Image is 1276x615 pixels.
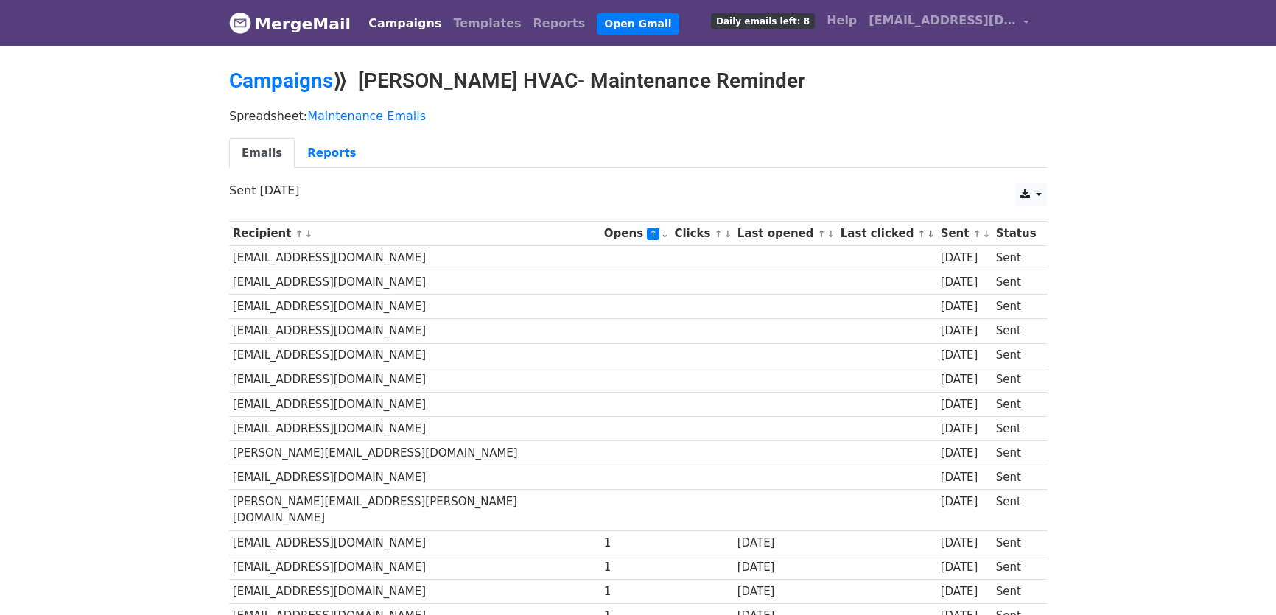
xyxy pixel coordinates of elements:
[229,416,600,440] td: [EMAIL_ADDRESS][DOMAIN_NAME]
[229,319,600,343] td: [EMAIL_ADDRESS][DOMAIN_NAME]
[927,228,935,239] a: ↓
[992,246,1040,270] td: Sent
[715,228,723,239] a: ↑
[992,555,1040,579] td: Sent
[737,535,833,552] div: [DATE]
[941,347,989,364] div: [DATE]
[992,343,1040,368] td: Sent
[229,183,1047,198] p: Sent [DATE]
[229,530,600,555] td: [EMAIL_ADDRESS][DOMAIN_NAME]
[837,222,937,246] th: Last clicked
[992,319,1040,343] td: Sent
[295,138,368,169] a: Reports
[229,68,1047,94] h2: ⟫ [PERSON_NAME] HVAC- Maintenance Reminder
[229,222,600,246] th: Recipient
[307,109,426,123] a: Maintenance Emails
[992,392,1040,416] td: Sent
[941,469,989,486] div: [DATE]
[941,583,989,600] div: [DATE]
[992,270,1040,295] td: Sent
[821,6,863,35] a: Help
[818,228,826,239] a: ↑
[737,559,833,576] div: [DATE]
[597,13,679,35] a: Open Gmail
[229,246,600,270] td: [EMAIL_ADDRESS][DOMAIN_NAME]
[229,270,600,295] td: [EMAIL_ADDRESS][DOMAIN_NAME]
[229,490,600,531] td: [PERSON_NAME][EMAIL_ADDRESS][PERSON_NAME][DOMAIN_NAME]
[527,9,592,38] a: Reports
[941,421,989,437] div: [DATE]
[661,228,669,239] a: ↓
[992,465,1040,490] td: Sent
[229,465,600,490] td: [EMAIL_ADDRESS][DOMAIN_NAME]
[604,559,667,576] div: 1
[941,298,989,315] div: [DATE]
[671,222,734,246] th: Clicks
[362,9,447,38] a: Campaigns
[992,490,1040,531] td: Sent
[992,530,1040,555] td: Sent
[918,228,926,239] a: ↑
[304,228,312,239] a: ↓
[863,6,1035,41] a: [EMAIL_ADDRESS][DOMAIN_NAME]
[941,371,989,388] div: [DATE]
[869,12,1016,29] span: [EMAIL_ADDRESS][DOMAIN_NAME]
[604,583,667,600] div: 1
[229,579,600,603] td: [EMAIL_ADDRESS][DOMAIN_NAME]
[992,295,1040,319] td: Sent
[941,535,989,552] div: [DATE]
[229,368,600,392] td: [EMAIL_ADDRESS][DOMAIN_NAME]
[447,9,527,38] a: Templates
[229,108,1047,124] p: Spreadsheet:
[229,392,600,416] td: [EMAIL_ADDRESS][DOMAIN_NAME]
[982,228,990,239] a: ↓
[941,559,989,576] div: [DATE]
[941,493,989,510] div: [DATE]
[229,440,600,465] td: [PERSON_NAME][EMAIL_ADDRESS][DOMAIN_NAME]
[992,579,1040,603] td: Sent
[229,8,351,39] a: MergeMail
[941,323,989,340] div: [DATE]
[941,274,989,291] div: [DATE]
[992,440,1040,465] td: Sent
[734,222,837,246] th: Last opened
[229,138,295,169] a: Emails
[229,295,600,319] td: [EMAIL_ADDRESS][DOMAIN_NAME]
[600,222,671,246] th: Opens
[941,445,989,462] div: [DATE]
[229,343,600,368] td: [EMAIL_ADDRESS][DOMAIN_NAME]
[941,250,989,267] div: [DATE]
[973,228,981,239] a: ↑
[827,228,835,239] a: ↓
[992,368,1040,392] td: Sent
[229,12,251,34] img: MergeMail logo
[723,228,732,239] a: ↓
[604,535,667,552] div: 1
[737,583,833,600] div: [DATE]
[992,416,1040,440] td: Sent
[229,68,333,93] a: Campaigns
[937,222,992,246] th: Sent
[647,228,659,240] a: ↑
[295,228,304,239] a: ↑
[941,396,989,413] div: [DATE]
[992,222,1040,246] th: Status
[705,6,821,35] a: Daily emails left: 8
[711,13,815,29] span: Daily emails left: 8
[229,555,600,579] td: [EMAIL_ADDRESS][DOMAIN_NAME]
